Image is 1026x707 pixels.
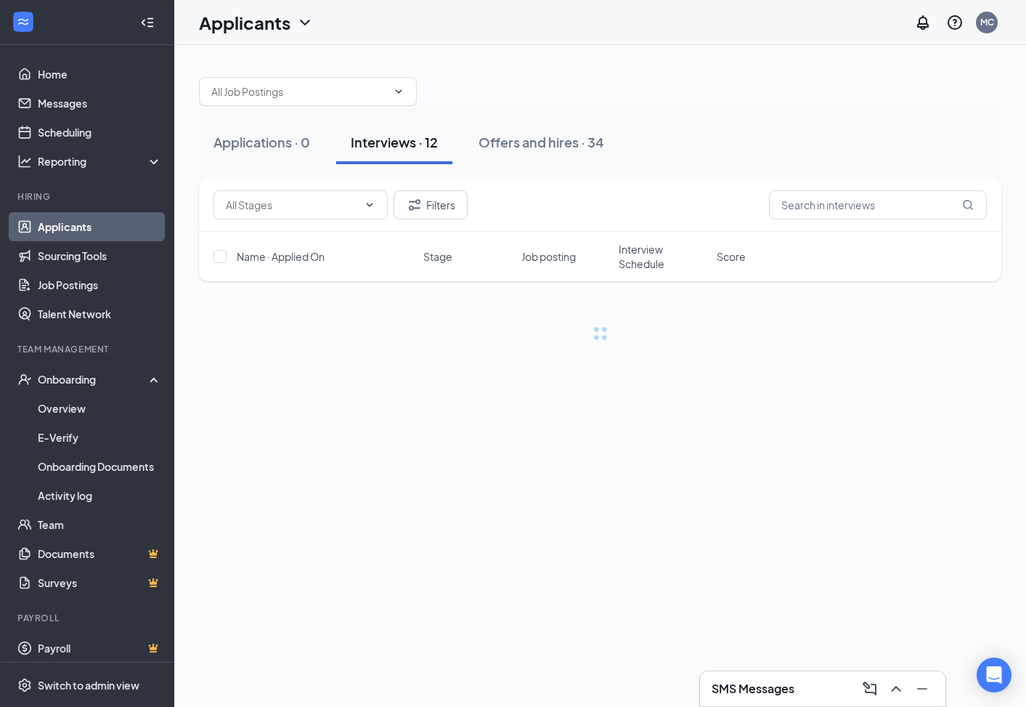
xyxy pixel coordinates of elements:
[38,481,162,510] a: Activity log
[911,677,934,700] button: Minimize
[38,212,162,241] a: Applicants
[38,270,162,299] a: Job Postings
[521,249,576,264] span: Job posting
[38,634,162,663] a: PayrollCrown
[913,680,931,698] svg: Minimize
[38,89,162,118] a: Messages
[619,242,708,271] span: Interview Schedule
[712,681,794,697] h3: SMS Messages
[38,154,163,169] div: Reporting
[226,197,358,213] input: All Stages
[38,568,162,597] a: SurveysCrown
[38,394,162,423] a: Overview
[237,249,325,264] span: Name · Applied On
[211,84,387,100] input: All Job Postings
[17,612,159,624] div: Payroll
[406,196,423,214] svg: Filter
[914,14,932,31] svg: Notifications
[38,299,162,328] a: Talent Network
[858,677,882,700] button: ComposeMessage
[17,154,32,169] svg: Analysis
[140,15,155,30] svg: Collapse
[38,241,162,270] a: Sourcing Tools
[423,249,452,264] span: Stage
[717,249,746,264] span: Score
[199,10,290,35] h1: Applicants
[16,15,30,29] svg: WorkstreamLogo
[861,680,879,698] svg: ComposeMessage
[364,199,375,211] svg: ChevronDown
[38,60,162,89] a: Home
[980,16,994,28] div: MC
[351,133,438,151] div: Interviews · 12
[38,372,150,387] div: Onboarding
[38,510,162,539] a: Team
[887,680,905,698] svg: ChevronUp
[17,372,32,387] svg: UserCheck
[962,199,974,211] svg: MagnifyingGlass
[393,86,404,97] svg: ChevronDown
[38,678,139,692] div: Switch to admin view
[17,678,32,692] svg: Settings
[296,14,314,31] svg: ChevronDown
[38,118,162,147] a: Scheduling
[977,658,1011,692] div: Open Intercom Messenger
[884,677,908,700] button: ChevronUp
[38,539,162,568] a: DocumentsCrown
[769,190,987,219] input: Search in interviews
[213,133,310,151] div: Applications · 0
[394,190,468,219] button: Filter Filters
[479,133,604,151] div: Offers and hires · 34
[38,452,162,481] a: Onboarding Documents
[38,423,162,452] a: E-Verify
[17,343,159,355] div: Team Management
[17,190,159,203] div: Hiring
[946,14,964,31] svg: QuestionInfo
